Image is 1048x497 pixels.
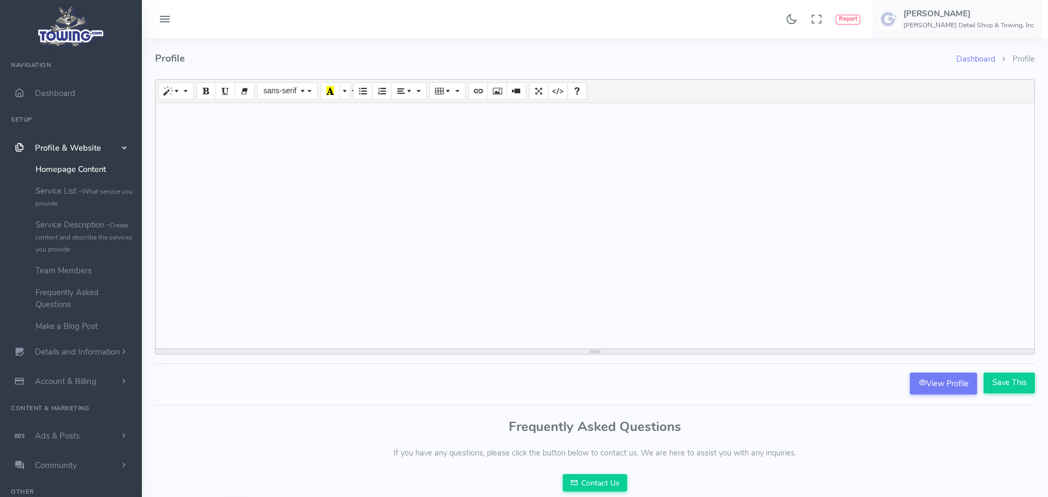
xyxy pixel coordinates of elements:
a: View Profile [910,373,977,394]
a: Make a Blog Post [27,315,142,337]
a: Dashboard [956,53,995,64]
button: Ordered list (CTRL+SHIFT+NUM8) [372,82,392,100]
li: Profile [995,53,1035,65]
button: More Color [340,82,350,100]
button: Remove Font Style (CTRL+\) [235,82,254,100]
button: Paragraph [391,82,427,100]
button: Style [158,82,194,100]
button: Bold (CTRL+B) [196,82,216,100]
small: What service you provide [35,187,133,208]
button: Link (CTRL+K) [468,82,488,100]
span: Account & Billing [35,376,97,387]
span: Profile & Website [35,142,101,153]
button: Video [507,82,526,100]
p: If you have any questions, please click the button below to contact us. We are here to assist you... [155,447,1035,459]
a: Frequently Asked Questions [27,282,142,315]
button: Help [567,82,587,100]
img: logo [34,3,108,50]
a: Service Description -Create content and describe the services you provide [27,214,142,260]
span: Community [35,460,77,471]
small: Create content and describe the services you provide [35,221,133,254]
span: Dashboard [35,88,75,99]
h3: Frequently Asked Questions [155,420,1035,434]
button: Code View [548,82,568,100]
input: Save This [984,373,1035,393]
button: Full Screen [529,82,549,100]
button: Unordered list (CTRL+SHIFT+NUM7) [353,82,373,100]
a: Service List -What service you provide [27,180,142,214]
a: Team Members [27,260,142,282]
button: Underline (CTRL+U) [216,82,235,100]
h5: [PERSON_NAME] [903,9,1034,18]
span: Ads & Posts [35,430,80,441]
h6: [PERSON_NAME] Detail Shop & Towing, Inc [903,22,1034,29]
span: sans-serif [263,86,296,95]
span: Details and Information [35,347,120,358]
a: Contact Us [563,474,627,492]
button: Report [836,15,860,25]
h4: Profile [155,38,956,79]
a: Homepage Content [27,158,142,180]
button: Table [430,82,465,100]
button: Recent Color [320,82,340,100]
button: Font Family [257,82,317,100]
button: Picture [487,82,507,100]
div: resize [156,349,1034,354]
img: user-image [880,10,898,28]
